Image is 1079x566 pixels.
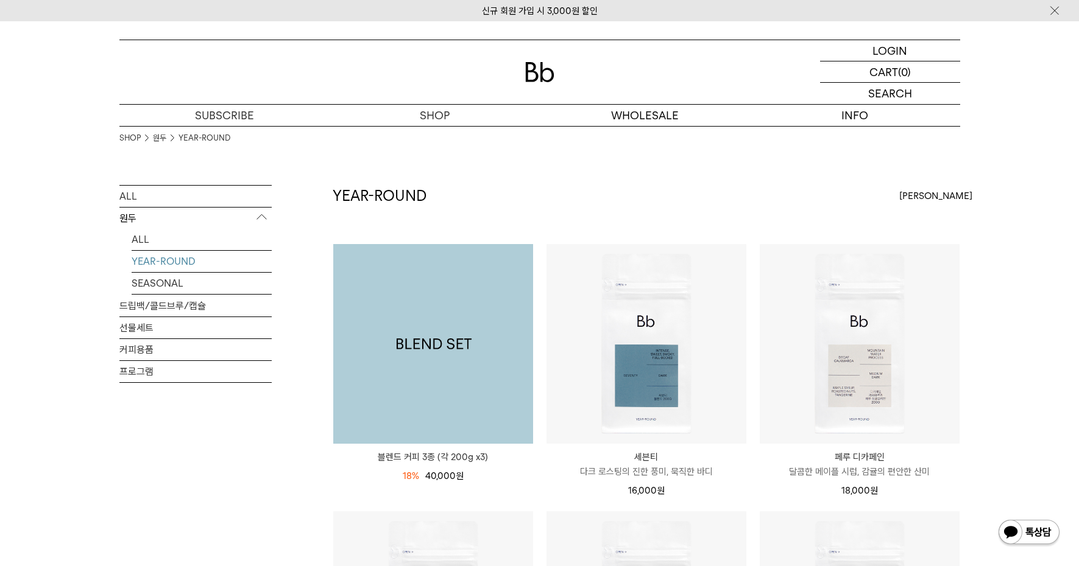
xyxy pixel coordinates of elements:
[153,132,166,144] a: 원두
[333,186,426,206] h2: YEAR-ROUND
[760,450,960,479] a: 페루 디카페인 달콤한 메이플 시럽, 감귤의 편안한 산미
[898,61,911,82] p: (0)
[119,186,272,207] a: ALL
[119,339,272,360] a: 커피용품
[525,62,554,82] img: 로고
[132,251,272,272] a: YEAR-ROUND
[841,485,878,496] span: 18,000
[750,105,960,126] p: INFO
[997,519,1061,548] img: 카카오톡 채널 1:1 채팅 버튼
[132,273,272,294] a: SEASONAL
[760,464,960,479] p: 달콤한 메이플 시럽, 감귤의 편안한 산미
[119,317,272,338] a: 선물세트
[425,470,464,481] span: 40,000
[456,470,464,481] span: 원
[333,450,533,464] a: 블렌드 커피 3종 (각 200g x3)
[403,469,419,483] div: 18%
[868,83,912,104] p: SEARCH
[869,61,898,82] p: CART
[333,244,533,444] a: 블렌드 커피 3종 (각 200g x3)
[119,132,141,144] a: SHOP
[760,450,960,464] p: 페루 디카페인
[330,105,540,126] a: SHOP
[899,189,972,203] span: [PERSON_NAME]
[870,485,878,496] span: 원
[179,132,230,144] a: YEAR-ROUND
[119,105,330,126] a: SUBSCRIBE
[820,61,960,83] a: CART (0)
[132,229,272,250] a: ALL
[540,105,750,126] p: WHOLESALE
[333,244,533,444] img: 1000001179_add2_053.png
[872,40,907,61] p: LOGIN
[547,450,746,479] a: 세븐티 다크 로스팅의 진한 풍미, 묵직한 바디
[547,450,746,464] p: 세븐티
[628,485,665,496] span: 16,000
[482,5,598,16] a: 신규 회원 가입 시 3,000원 할인
[119,361,272,382] a: 프로그램
[760,244,960,444] img: 페루 디카페인
[119,208,272,229] p: 원두
[119,295,272,316] a: 드립백/콜드브루/캡슐
[547,464,746,479] p: 다크 로스팅의 진한 풍미, 묵직한 바디
[820,40,960,61] a: LOGIN
[657,485,665,496] span: 원
[547,244,746,444] img: 세븐티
